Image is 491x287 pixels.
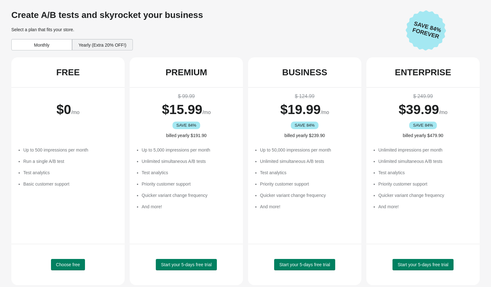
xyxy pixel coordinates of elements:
li: Unlimited simultaneous A/B tests [378,158,473,164]
div: billed yearly $479.90 [373,132,473,139]
li: Up to 50,000 impressions per month [260,147,355,153]
div: Create A/B tests and skyrocket your business [11,10,401,20]
span: $ 39.99 [398,102,439,117]
li: Test analytics [142,169,237,176]
li: Quicker variant change frequency [378,192,473,198]
li: Basic customer support [23,181,118,187]
li: Test analytics [260,169,355,176]
button: Start your 5-days free trial [392,259,453,270]
span: /mo [439,110,448,115]
li: Priority customer support [378,181,473,187]
li: Run a single A/B test [23,158,118,164]
li: Quicker variant change frequency [142,192,237,198]
span: $ 15.99 [162,102,202,117]
span: Save 84% Forever [408,19,446,41]
li: Up to 5,000 impressions per month [142,147,237,153]
div: SAVE 84% [172,122,200,129]
li: Test analytics [378,169,473,176]
div: Select a plan that fits your store. [11,26,401,33]
span: /mo [202,110,211,115]
button: Start your 5-days free trial [274,259,335,270]
div: $ 249.99 [373,93,473,100]
span: $ 19.99 [280,102,320,117]
li: Priority customer support [260,181,355,187]
li: And more! [260,204,355,210]
div: Monthly [11,39,72,50]
div: $ 99.99 [136,93,237,100]
span: Choose free [56,262,80,267]
span: Start your 5-days free trial [161,262,212,267]
div: PREMIUM [166,67,207,77]
span: /mo [321,110,329,115]
li: Priority customer support [142,181,237,187]
li: Test analytics [23,169,118,176]
img: Save 84% Forever [406,10,446,51]
div: SAVE 84% [291,122,319,129]
div: BUSINESS [282,67,327,77]
span: Start your 5-days free trial [398,262,448,267]
div: ENTERPRISE [395,67,451,77]
li: Unlimited simultaneous A/B tests [260,158,355,164]
span: $ 0 [56,102,71,117]
div: $ 124.99 [254,93,355,100]
span: Start your 5-days free trial [279,262,330,267]
div: billed yearly $239.90 [254,132,355,139]
button: Start your 5-days free trial [156,259,217,270]
iframe: chat widget [6,262,26,281]
li: Up to 500 impressions per month [23,147,118,153]
span: /mo [71,110,80,115]
li: Quicker variant change frequency [260,192,355,198]
div: FREE [56,67,80,77]
div: Yearly (Extra 20% OFF!) [72,39,133,50]
li: Unlimited impressions per month [378,147,473,153]
div: SAVE 84% [409,122,437,129]
button: Choose free [51,259,85,270]
li: And more! [378,204,473,210]
li: Unlimited simultaneous A/B tests [142,158,237,164]
li: And more! [142,204,237,210]
div: billed yearly $191.90 [136,132,237,139]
